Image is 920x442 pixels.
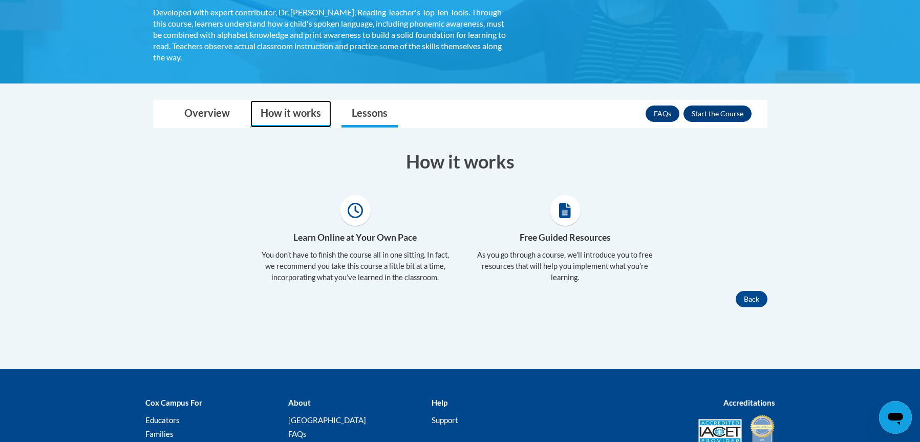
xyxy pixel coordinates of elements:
b: Cox Campus For [145,398,202,407]
a: Families [145,429,174,438]
b: Help [432,398,447,407]
h3: How it works [153,149,767,174]
div: Developed with expert contributor, Dr. [PERSON_NAME], Reading Teacher's Top Ten Tools. Through th... [153,7,506,63]
a: Overview [174,100,240,128]
button: Enroll [683,106,752,122]
h4: Learn Online at Your Own Pace [258,231,453,244]
h4: Free Guided Resources [468,231,662,244]
a: Lessons [341,100,398,128]
a: Support [432,415,458,425]
button: Back [736,291,767,307]
a: [GEOGRAPHIC_DATA] [288,415,366,425]
b: About [288,398,311,407]
a: How it works [250,100,331,128]
a: FAQs [646,106,679,122]
a: Educators [145,415,180,425]
iframe: Button to launch messaging window [879,401,912,434]
p: You don’t have to finish the course all in one sitting. In fact, we recommend you take this cours... [258,249,453,283]
a: FAQs [288,429,307,438]
p: As you go through a course, we’ll introduce you to free resources that will help you implement wh... [468,249,662,283]
b: Accreditations [723,398,775,407]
